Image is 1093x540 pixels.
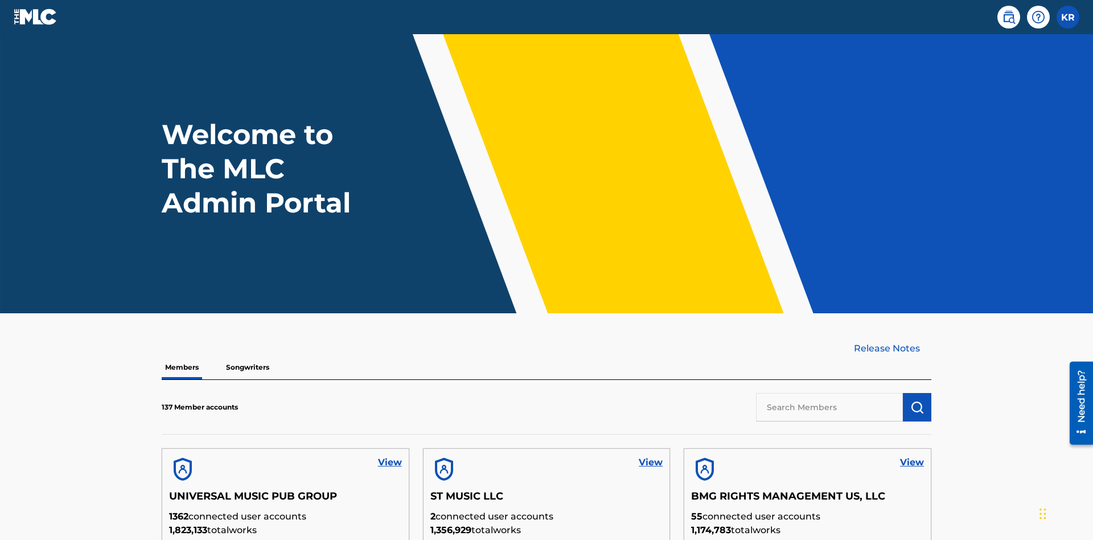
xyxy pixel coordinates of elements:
a: Release Notes [854,342,931,355]
img: Search Works [910,400,924,414]
p: connected user accounts [430,510,663,523]
span: 1,823,133 [169,525,207,535]
img: search [1002,10,1016,24]
img: MLC Logo [14,9,57,25]
span: 1,356,929 [430,525,471,535]
h5: UNIVERSAL MUSIC PUB GROUP [169,490,402,510]
p: Songwriters [223,355,273,379]
p: connected user accounts [169,510,402,523]
div: Drag [1039,497,1046,531]
img: account [691,456,718,483]
span: 2 [430,511,435,522]
p: total works [430,523,663,537]
h1: Welcome to The MLC Admin Portal [162,117,375,220]
a: Public Search [997,6,1020,28]
iframe: Chat Widget [1036,485,1093,540]
a: View [378,456,402,469]
p: Members [162,355,202,379]
input: Search Members [756,393,903,422]
a: View [900,456,924,469]
div: Help [1027,6,1050,28]
span: 55 [691,511,702,522]
div: User Menu [1057,6,1079,28]
p: 137 Member accounts [162,402,238,412]
span: 1,174,783 [691,525,731,535]
span: 1362 [169,511,188,522]
h5: ST MUSIC LLC [430,490,663,510]
img: help [1032,10,1045,24]
iframe: Resource Center [1061,357,1093,451]
p: connected user accounts [691,510,924,523]
p: total works [691,523,924,537]
h5: BMG RIGHTS MANAGEMENT US, LLC [691,490,924,510]
p: total works [169,523,402,537]
a: View [639,456,663,469]
img: account [430,456,458,483]
img: account [169,456,196,483]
